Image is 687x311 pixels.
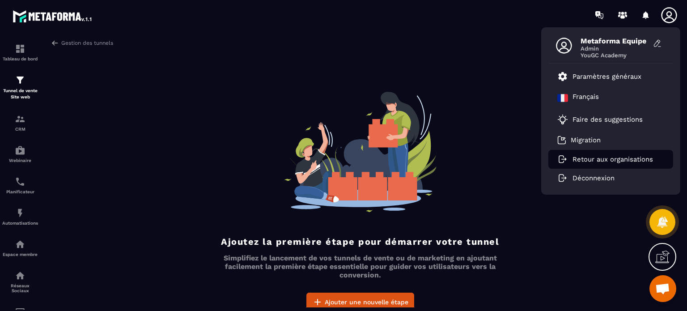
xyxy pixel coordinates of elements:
[2,221,38,226] p: Automatisations
[51,39,59,47] img: arrow
[15,114,25,124] img: formation
[649,275,676,302] div: Ouvrir le chat
[572,115,643,124] p: Faire des suggestions
[572,93,599,103] p: Français
[13,8,93,24] img: logo
[581,52,648,59] span: YouGC Academy
[284,92,437,212] img: empty-funnel-bg.aa6bca90.svg
[2,201,38,232] a: automationsautomationsAutomatisations
[15,75,25,85] img: formation
[2,88,38,100] p: Tunnel de vente Site web
[557,155,653,163] a: Retour aux organisations
[557,71,641,82] a: Paramètres généraux
[2,264,38,300] a: social-networksocial-networkRéseaux Sociaux
[557,136,601,145] a: Migration
[572,174,615,182] p: Déconnexion
[51,39,113,47] a: Gestion des tunnels
[2,252,38,257] p: Espace membre
[2,127,38,132] p: CRM
[572,155,653,163] p: Retour aux organisations
[15,208,25,218] img: automations
[15,270,25,281] img: social-network
[581,37,648,45] span: Metaforma Equipe
[2,189,38,194] p: Planificateur
[15,43,25,54] img: formation
[2,283,38,293] p: Réseaux Sociaux
[15,145,25,156] img: automations
[2,232,38,264] a: automationsautomationsEspace membre
[572,72,641,81] p: Paramètres généraux
[2,158,38,163] p: Webinaire
[15,176,25,187] img: scheduler
[215,236,505,247] h4: Ajoutez la première étape pour démarrer votre tunnel
[2,37,38,68] a: formationformationTableau de bord
[557,114,653,125] a: Faire des suggestions
[2,170,38,201] a: schedulerschedulerPlanificateur
[2,138,38,170] a: automationsautomationsWebinaire
[2,68,38,107] a: formationformationTunnel de vente Site web
[571,136,601,144] p: Migration
[2,107,38,138] a: formationformationCRM
[581,45,648,52] span: Admin
[2,56,38,61] p: Tableau de bord
[325,298,408,307] span: Ajouter une nouvelle étape
[15,239,25,250] img: automations
[215,254,505,279] p: Simplifiez le lancement de vos tunnels de vente ou de marketing en ajoutant facilement la premièr...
